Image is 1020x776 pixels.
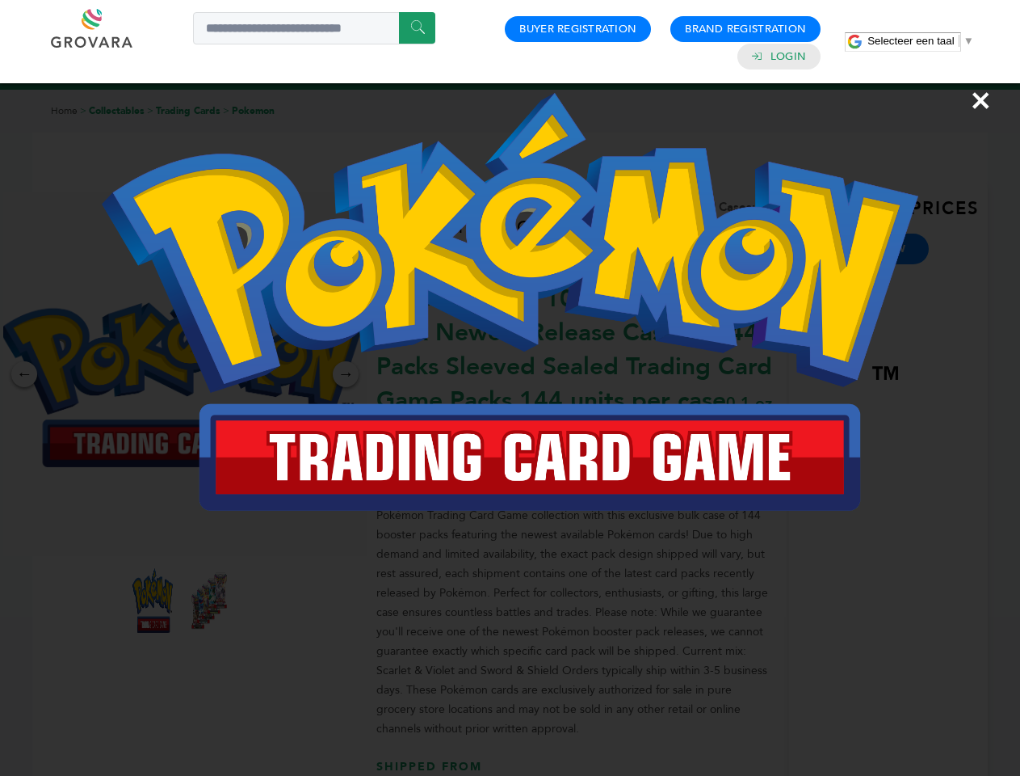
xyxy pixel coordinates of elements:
a: Selecteer een taal​ [867,35,974,47]
a: Buyer Registration [519,22,636,36]
a: Login [770,49,806,64]
span: Selecteer een taal [867,35,954,47]
span: ​ [959,35,959,47]
input: Search a product or brand... [193,12,435,44]
img: Image Preview [102,93,917,511]
a: Brand Registration [685,22,806,36]
span: ▼ [963,35,974,47]
span: × [970,78,992,123]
